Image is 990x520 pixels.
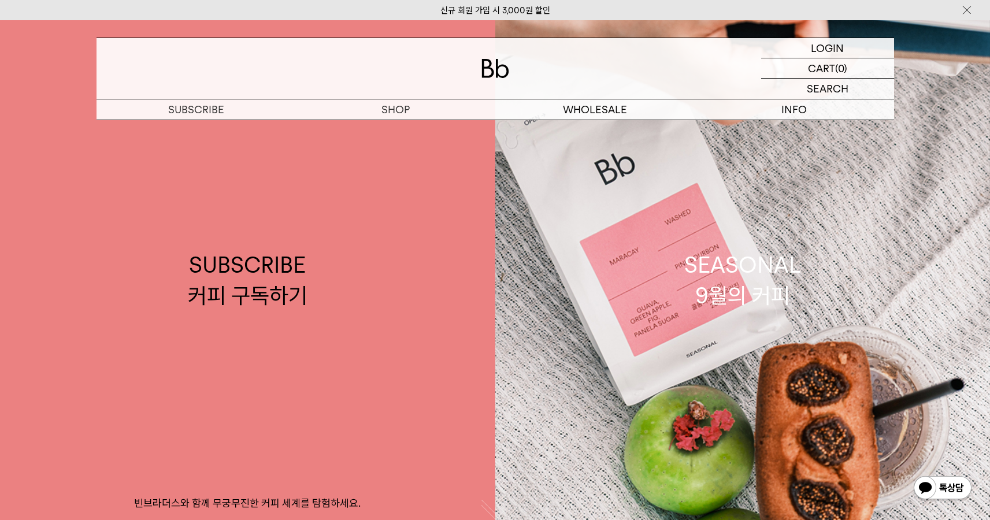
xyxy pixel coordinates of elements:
[684,250,801,311] div: SEASONAL 9월의 커피
[807,79,848,99] p: SEARCH
[811,38,844,58] p: LOGIN
[808,58,835,78] p: CART
[761,38,894,58] a: LOGIN
[761,58,894,79] a: CART (0)
[188,250,307,311] div: SUBSCRIBE 커피 구독하기
[495,99,695,120] p: WHOLESALE
[296,99,495,120] a: SHOP
[481,59,509,78] img: 로고
[913,475,973,503] img: 카카오톡 채널 1:1 채팅 버튼
[695,99,894,120] p: INFO
[440,5,550,16] a: 신규 회원 가입 시 3,000원 할인
[97,99,296,120] a: SUBSCRIBE
[835,58,847,78] p: (0)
